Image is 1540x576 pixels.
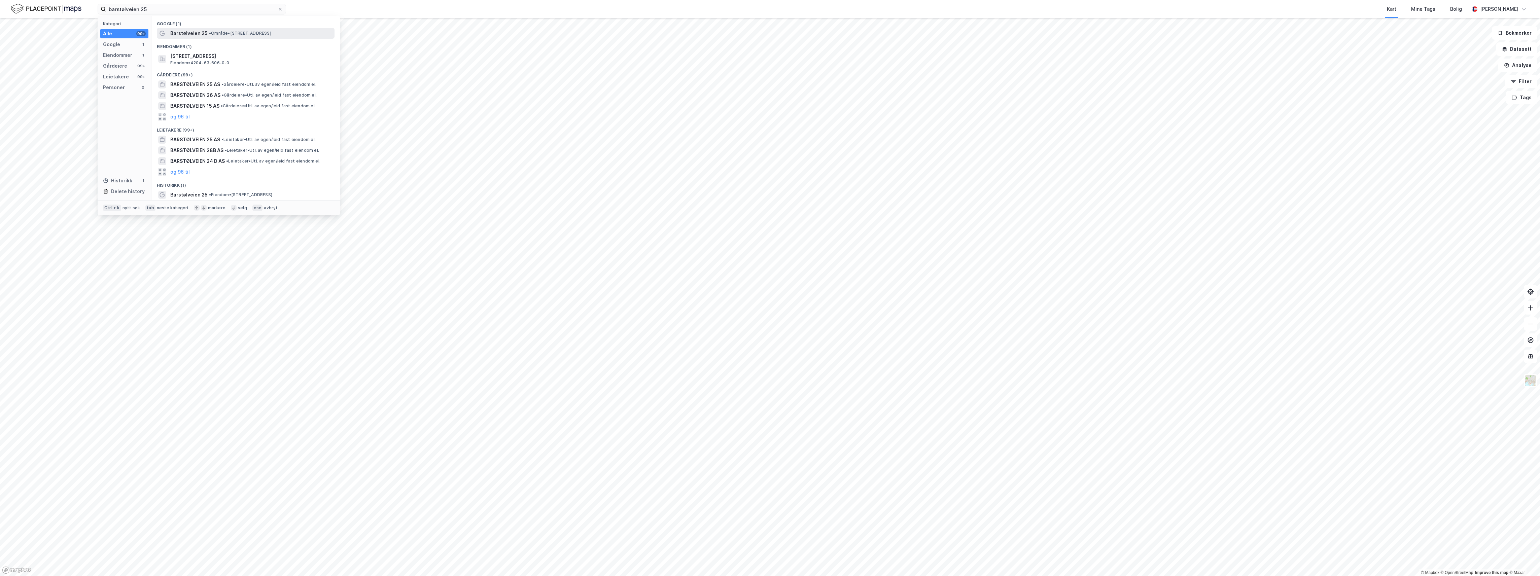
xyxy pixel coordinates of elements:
div: [PERSON_NAME] [1480,5,1518,13]
button: Bokmerker [1492,26,1537,40]
div: 1 [140,178,146,183]
div: neste kategori [157,205,188,211]
button: Datasett [1496,42,1537,56]
button: Analyse [1498,59,1537,72]
div: Leietakere [103,73,129,81]
div: Eiendommer (1) [151,39,340,51]
button: og 96 til [170,113,190,121]
div: Kontrollprogram for chat [1506,544,1540,576]
a: Improve this map [1475,570,1508,575]
span: Barstølveien 25 [170,29,208,37]
div: Historikk (1) [151,177,340,189]
span: Eiendom • 4204-63-606-0-0 [170,60,230,66]
div: nytt søk [123,205,140,211]
span: • [222,93,224,98]
div: 99+ [136,31,146,36]
div: 1 [140,52,146,58]
button: og 96 til [170,168,190,176]
div: markere [208,205,225,211]
div: Google [103,40,120,48]
iframe: Chat Widget [1506,544,1540,576]
span: BARSTØLVEIEN 24 D AS [170,157,225,165]
img: logo.f888ab2527a4732fd821a326f86c7f29.svg [11,3,81,15]
span: Eiendom • [STREET_ADDRESS] [209,192,272,197]
div: Delete history [111,187,145,195]
span: Gårdeiere • Utl. av egen/leid fast eiendom el. [221,103,316,109]
a: Mapbox homepage [2,566,32,574]
span: BARSTØLVEIEN 25 AS [170,80,220,88]
span: Gårdeiere • Utl. av egen/leid fast eiendom el. [222,93,317,98]
span: Leietaker • Utl. av egen/leid fast eiendom el. [225,148,319,153]
div: avbryt [264,205,278,211]
div: Mine Tags [1411,5,1435,13]
span: • [209,31,211,36]
span: [STREET_ADDRESS] [170,52,332,60]
span: • [209,192,211,197]
span: Leietaker • Utl. av egen/leid fast eiendom el. [221,137,316,142]
a: Mapbox [1421,570,1439,575]
a: OpenStreetMap [1441,570,1473,575]
div: 0 [140,85,146,90]
div: Kart [1387,5,1396,13]
span: Leietaker • Utl. av egen/leid fast eiendom el. [226,158,320,164]
div: Personer [103,83,125,92]
span: Barstølveien 25 [170,191,208,199]
div: Gårdeiere [103,62,127,70]
div: Alle [103,30,112,38]
span: BARSTØLVEIEN 28B AS [170,146,223,154]
div: Historikk [103,177,132,185]
span: BARSTØLVEIEN 15 AS [170,102,219,110]
span: • [225,148,227,153]
span: BARSTØLVEIEN 25 AS [170,136,220,144]
span: BARSTØLVEIEN 26 AS [170,91,220,99]
div: Eiendommer [103,51,132,59]
div: 1 [140,42,146,47]
span: • [221,82,223,87]
span: • [221,137,223,142]
span: • [226,158,228,164]
span: Gårdeiere • Utl. av egen/leid fast eiendom el. [221,82,316,87]
button: Tags [1506,91,1537,104]
div: esc [252,205,263,211]
span: • [221,103,223,108]
div: Ctrl + k [103,205,121,211]
div: Leietakere (99+) [151,122,340,134]
div: Bolig [1450,5,1462,13]
span: Område • [STREET_ADDRESS] [209,31,271,36]
div: Kategori [103,21,148,26]
div: 99+ [136,63,146,69]
input: Søk på adresse, matrikkel, gårdeiere, leietakere eller personer [106,4,278,14]
div: 99+ [136,74,146,79]
div: Gårdeiere (99+) [151,67,340,79]
button: Filter [1505,75,1537,88]
div: Google (1) [151,16,340,28]
div: velg [238,205,247,211]
img: Z [1524,374,1537,387]
div: tab [145,205,155,211]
